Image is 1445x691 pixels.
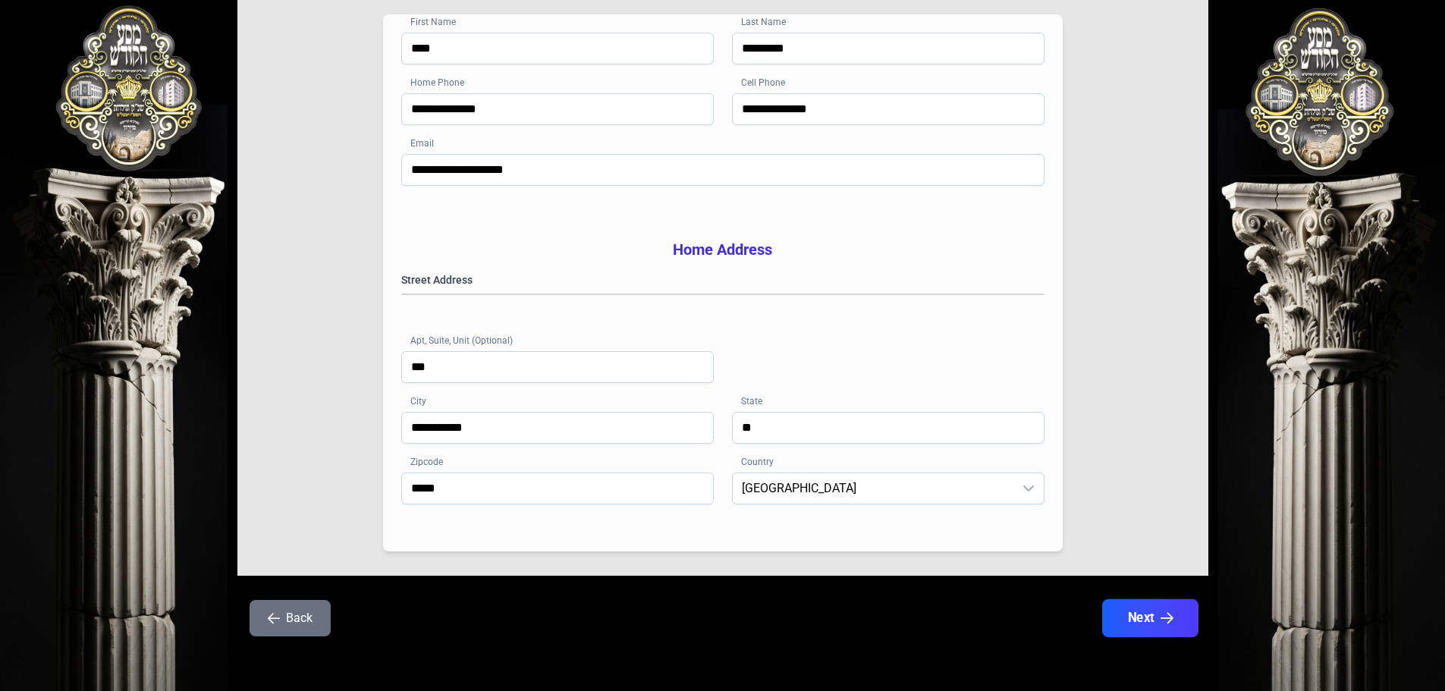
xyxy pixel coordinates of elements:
h3: Home Address [401,239,1044,260]
button: Back [250,600,331,636]
button: Next [1101,599,1198,637]
label: Street Address [401,272,1044,287]
span: United States [733,473,1013,504]
div: dropdown trigger [1013,473,1044,504]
